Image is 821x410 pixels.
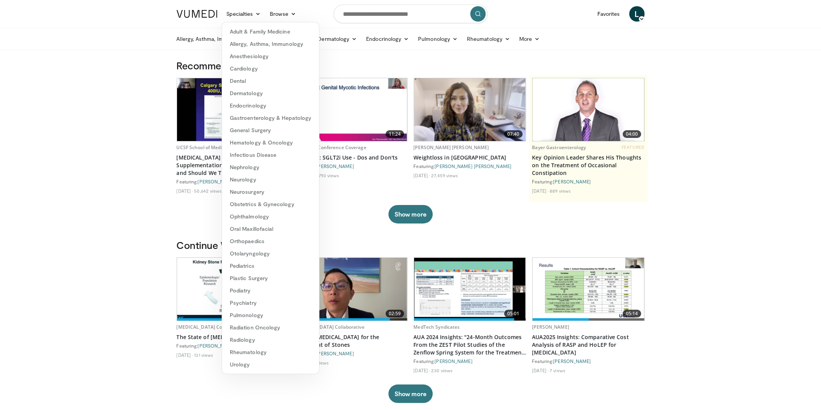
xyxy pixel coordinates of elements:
[414,172,430,178] li: [DATE]
[316,351,354,356] a: [PERSON_NAME]
[413,31,462,47] a: Pulmonology
[177,343,289,349] div: Featuring:
[222,210,319,223] a: Ophthalmology
[296,258,407,321] a: 02:59
[177,352,193,358] li: [DATE]
[222,334,319,346] a: Radiology
[414,258,526,321] a: 05:01
[532,188,549,194] li: [DATE]
[222,112,319,124] a: Gastroenterology & Hepatology
[222,235,319,247] a: Orthopaedics
[431,172,458,178] li: 27,459 views
[177,78,289,141] img: 4bb25b40-905e-443e-8e37-83f056f6e86e.620x360_q85_upscale.jpg
[222,297,319,309] a: Psychiatry
[222,99,319,112] a: Endocrinology
[194,188,222,194] li: 50,642 views
[295,333,408,349] a: KSC on [MEDICAL_DATA] for the Treatment of Stones
[172,31,260,47] a: Allergy, Asthma, Immunology
[177,59,645,72] h3: Recommended for You
[504,130,523,138] span: 07:40
[222,149,319,161] a: Infectious Disease
[222,75,319,87] a: Dental
[361,31,413,47] a: Endocrinology
[388,385,433,403] button: Show more
[222,321,319,334] a: Radiation Oncology
[462,31,515,47] a: Rheumatology
[623,310,641,318] span: 05:14
[265,6,301,22] a: Browse
[222,173,319,186] a: Neurology
[533,78,644,141] img: 9828b8df-38ad-4333-b93d-bb657251ca89.png.620x360_q85_upscale.png
[414,154,526,161] a: Weightloss in [GEOGRAPHIC_DATA]
[177,258,289,321] a: 06:08
[177,78,289,141] a: 31:29
[295,350,408,356] div: Featuring:
[414,163,526,169] div: Featuring:
[296,258,407,321] img: 03d9ddb5-5892-4f6b-9850-77f328a9a78d.620x360_q85_upscale.jpg
[414,144,489,151] a: [PERSON_NAME] [PERSON_NAME]
[177,333,289,341] a: The State of [MEDICAL_DATA] Research
[198,179,236,184] a: [PERSON_NAME]
[532,154,645,177] a: Key Opinion Leader Shares His Thoughts on the Treatment of Occasional Constipation
[532,333,645,356] a: AUA2025 Insights: Comparative Cost Analysis of RASP and HoLEP for [MEDICAL_DATA]
[532,358,645,364] div: Featuring:
[222,6,266,22] a: Specialties
[194,352,213,358] li: 131 views
[222,22,319,374] div: Specialties
[295,144,366,151] a: ACC 2023 Conference Coverage
[198,343,236,348] a: [PERSON_NAME]
[414,78,526,141] a: 07:40
[313,172,339,178] li: 29,793 views
[532,144,586,151] a: Bayer Gastroenterology
[414,367,430,373] li: [DATE]
[222,358,319,371] a: Urology
[177,258,289,321] img: 0d5c9c7f-53e2-4753-9725-3fd68cd4bae6.620x360_q85_upscale.jpg
[435,358,473,364] a: [PERSON_NAME]
[386,310,404,318] span: 02:59
[435,163,512,169] a: [PERSON_NAME] [PERSON_NAME]
[222,346,319,358] a: Rheumatology
[414,78,526,141] img: 9983fed1-7565-45be-8934-aef1103ce6e2.620x360_q85_upscale.jpg
[316,163,354,169] a: [PERSON_NAME]
[414,258,526,321] img: 6a842534-de94-44c8-9c3b-cb59cf16d41e.620x360_q85_upscale.jpg
[222,309,319,321] a: Pulmonology
[533,258,644,321] a: 05:14
[622,145,644,150] span: FEATURED
[222,223,319,235] a: Oral Maxillofacial
[296,78,407,141] img: 9258cdf1-0fbf-450b-845f-99397d12d24a.620x360_q85_upscale.jpg
[388,205,433,223] button: Show more
[414,324,460,330] a: MedTech Syndicates
[222,198,319,210] a: Obstetrics & Gynecology
[504,310,523,318] span: 05:01
[533,78,644,141] a: 04:00
[431,367,453,373] li: 230 views
[222,247,319,260] a: Otolaryngology
[334,5,488,23] input: Search topics, interventions
[296,78,407,141] a: 11:24
[222,25,319,38] a: Adult & Family Medicine
[295,324,365,330] a: [MEDICAL_DATA] Collaborative
[222,124,319,136] a: General Surgery
[593,6,625,22] a: Favorites
[177,154,289,177] a: [MEDICAL_DATA] and its Supplementation: Where is the Evidence and Should We Treat?
[177,239,645,251] h3: Continue Watching
[623,130,641,138] span: 04:00
[222,186,319,198] a: Neurosurgery
[177,188,193,194] li: [DATE]
[550,367,565,373] li: 7 views
[414,333,526,356] a: AUA 2024 Insights: "24-Month Outcomes From the ZEST Pilot Studies of the Zenflow Spring System fo...
[550,188,571,194] li: 889 views
[222,50,319,62] a: Anesthesiology
[222,272,319,284] a: Plastic Surgery
[222,136,319,149] a: Hematology & Oncology
[222,62,319,75] a: Cardiology
[629,6,645,22] a: L
[222,284,319,297] a: Podiatry
[222,161,319,173] a: Nephrology
[313,360,329,366] li: 5 views
[177,178,289,185] div: Featuring:
[222,87,319,99] a: Dermatology
[532,367,549,373] li: [DATE]
[222,260,319,272] a: Pediatrics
